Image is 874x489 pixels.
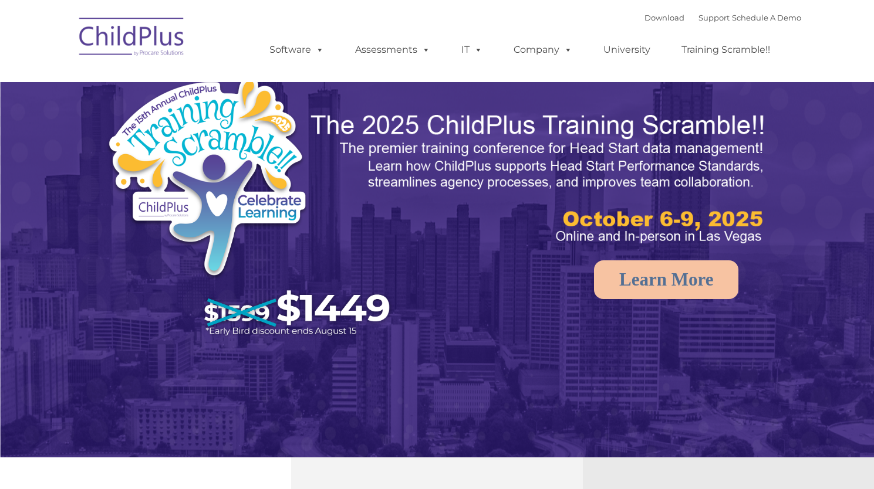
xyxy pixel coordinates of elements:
[698,13,730,22] a: Support
[450,38,494,62] a: IT
[592,38,662,62] a: University
[502,38,584,62] a: Company
[732,13,801,22] a: Schedule A Demo
[343,38,442,62] a: Assessments
[670,38,782,62] a: Training Scramble!!
[73,9,191,68] img: ChildPlus by Procare Solutions
[594,260,738,299] a: Learn More
[258,38,336,62] a: Software
[644,13,801,22] font: |
[644,13,684,22] a: Download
